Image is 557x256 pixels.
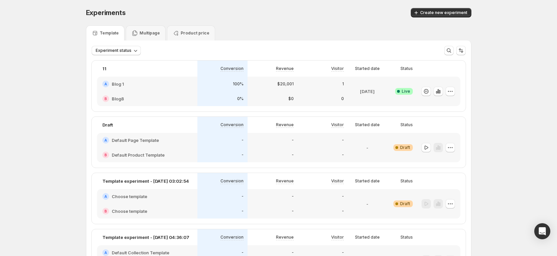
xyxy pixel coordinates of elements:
[355,235,380,240] p: Started date
[292,194,294,199] p: -
[104,194,107,198] h2: A
[331,178,344,184] p: Visitor
[400,66,413,71] p: Status
[242,152,244,158] p: -
[104,153,107,157] h2: B
[242,194,244,199] p: -
[242,138,244,143] p: -
[102,65,106,72] p: 11
[292,152,294,158] p: -
[366,144,368,151] p: -
[292,138,294,143] p: -
[400,201,410,206] span: Draft
[331,235,344,240] p: Visitor
[104,209,107,213] h2: B
[112,137,159,144] h2: Default Page Template
[400,122,413,127] p: Status
[102,121,113,128] p: Draft
[402,89,410,94] span: Live
[100,30,119,36] p: Template
[411,8,471,17] button: Create new experiment
[342,194,344,199] p: -
[242,250,244,255] p: -
[104,97,107,101] h2: B
[292,250,294,255] p: -
[276,122,294,127] p: Revenue
[288,96,294,101] p: $0
[276,235,294,240] p: Revenue
[400,235,413,240] p: Status
[342,138,344,143] p: -
[112,249,169,256] h2: Default Collection Template
[420,10,467,15] span: Create new experiment
[112,95,124,102] h2: Blog8
[277,81,294,87] p: $20,001
[355,122,380,127] p: Started date
[112,208,147,215] h2: Choose template
[342,250,344,255] p: -
[342,152,344,158] p: -
[534,223,550,239] div: Open Intercom Messenger
[360,88,375,95] p: [DATE]
[456,46,466,55] button: Sort the results
[92,46,141,55] button: Experiment status
[104,138,107,142] h2: A
[104,82,107,86] h2: A
[276,66,294,71] p: Revenue
[112,193,147,200] h2: Choose template
[233,81,244,87] p: 100%
[112,152,165,158] h2: Default Product Template
[331,66,344,71] p: Visitor
[220,66,244,71] p: Conversion
[242,208,244,214] p: -
[400,178,413,184] p: Status
[292,208,294,214] p: -
[400,145,410,150] span: Draft
[181,30,209,36] p: Product price
[102,234,189,241] p: Template experiment - [DATE] 04:36:07
[331,122,344,127] p: Visitor
[237,96,244,101] p: 0%
[86,9,126,17] span: Experiments
[341,96,344,101] p: 0
[220,122,244,127] p: Conversion
[220,178,244,184] p: Conversion
[366,200,368,207] p: -
[355,66,380,71] p: Started date
[104,251,107,255] h2: A
[112,81,124,87] h2: Blog 1
[355,178,380,184] p: Started date
[276,178,294,184] p: Revenue
[342,208,344,214] p: -
[102,178,189,184] p: Template experiment - [DATE] 03:02:54
[220,235,244,240] p: Conversion
[140,30,160,36] p: Multipage
[96,48,131,53] span: Experiment status
[342,81,344,87] p: 1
